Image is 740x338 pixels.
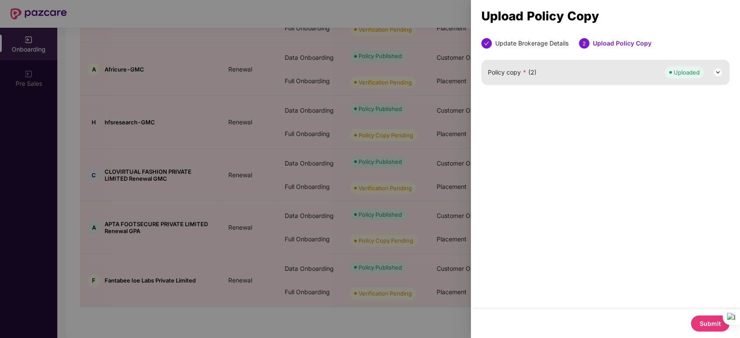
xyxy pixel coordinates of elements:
button: Submit [691,315,730,331]
span: check [484,41,489,46]
div: Update Brokerage Details [495,38,569,49]
div: Upload Policy Copy [593,38,651,49]
span: 2 [582,40,586,47]
div: Uploaded [674,68,700,77]
img: svg+xml;base64,PHN2ZyB3aWR0aD0iMjQiIGhlaWdodD0iMjQiIHZpZXdCb3g9IjAgMCAyNCAyNCIgZmlsbD0ibm9uZSIgeG... [713,67,723,78]
span: Policy copy (2) [488,68,536,77]
div: Upload Policy Copy [481,11,730,21]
